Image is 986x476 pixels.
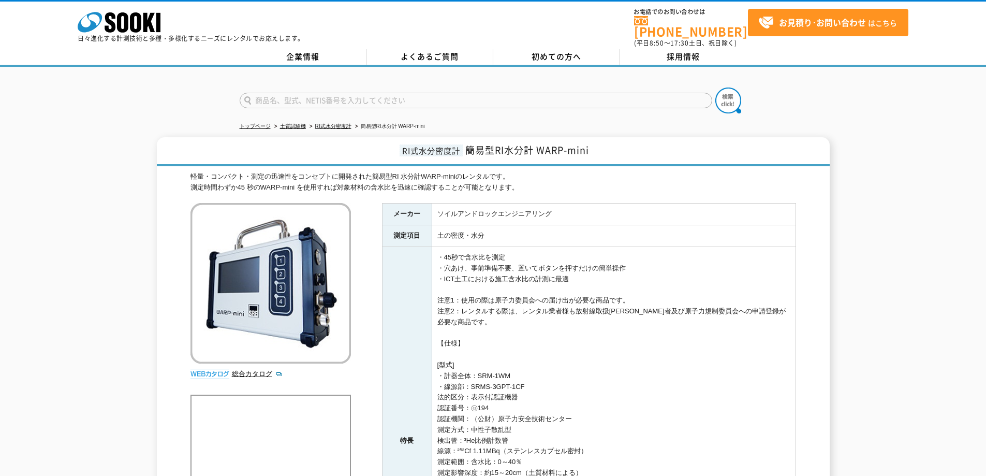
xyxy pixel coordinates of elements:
[315,123,351,129] a: RI式水分密度計
[634,38,737,48] span: (平日 ～ 土日、祝日除く)
[382,204,432,225] th: メーカー
[465,143,589,157] span: 簡易型RI水分計 WARP-mini
[190,369,229,379] img: webカタログ
[634,9,748,15] span: お電話でのお問い合わせは
[493,49,620,65] a: 初めての方へ
[432,225,796,247] td: 土の密度・水分
[670,38,689,48] span: 17:30
[779,16,866,28] strong: お見積り･お問い合わせ
[715,88,741,113] img: btn_search.png
[620,49,747,65] a: 採用情報
[78,35,304,41] p: 日々進化する計測技術と多種・多様化するニーズにレンタルでお応えします。
[240,93,712,108] input: 商品名、型式、NETIS番号を入力してください
[532,51,581,62] span: 初めての方へ
[232,370,283,378] a: 総合カタログ
[366,49,493,65] a: よくあるご質問
[240,49,366,65] a: 企業情報
[280,123,306,129] a: 土質試験機
[748,9,908,36] a: お見積り･お問い合わせはこちら
[400,145,463,156] span: RI式水分密度計
[353,121,425,132] li: 簡易型RI水分計 WARP-mini
[650,38,664,48] span: 8:50
[190,171,796,193] div: 軽量・コンパクト・測定の迅速性をコンセプトに開発された簡易型RI 水分計WARP-miniのレンタルです。 測定時間わずか45 秒のWARP-mini を使用すれば対象材料の含水比を迅速に確認す...
[190,203,351,364] img: 簡易型RI水分計 WARP-mini
[634,16,748,37] a: [PHONE_NUMBER]
[240,123,271,129] a: トップページ
[432,204,796,225] td: ソイルアンドロックエンジニアリング
[758,15,897,31] span: はこちら
[382,225,432,247] th: 測定項目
